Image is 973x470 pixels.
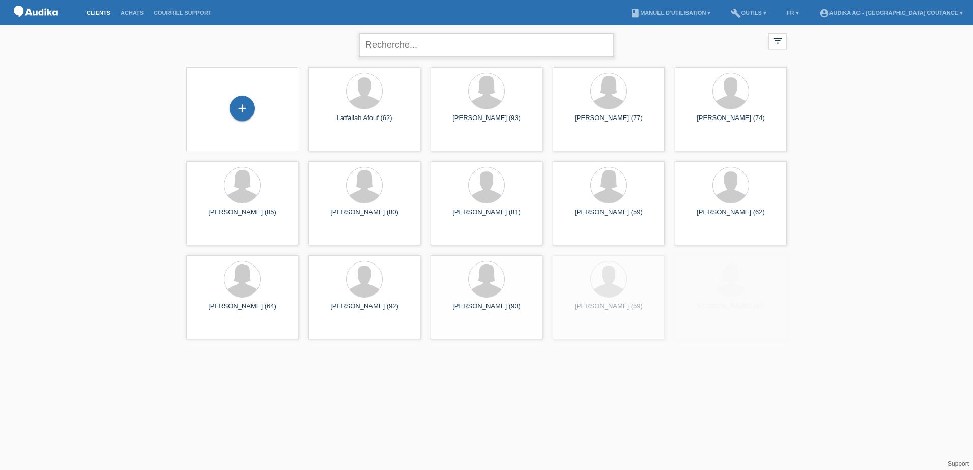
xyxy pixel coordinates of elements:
div: [PERSON_NAME] (74) [683,114,779,130]
div: Enregistrer le client [230,100,254,117]
a: Achats [116,10,149,16]
input: Recherche... [359,33,614,57]
a: FR ▾ [782,10,804,16]
div: [PERSON_NAME] (92) [683,302,779,318]
div: [PERSON_NAME] (93) [439,302,534,318]
div: [PERSON_NAME] (59) [561,208,656,224]
div: [PERSON_NAME] (81) [439,208,534,224]
div: [PERSON_NAME] (85) [194,208,290,224]
div: [PERSON_NAME] (92) [317,302,412,318]
a: bookManuel d’utilisation ▾ [625,10,716,16]
i: account_circle [819,8,829,18]
div: Latfallah Afouf (62) [317,114,412,130]
i: build [731,8,741,18]
i: book [630,8,640,18]
div: [PERSON_NAME] (80) [317,208,412,224]
a: account_circleAudika AG - [GEOGRAPHIC_DATA] Coutance ▾ [814,10,968,16]
a: Courriel Support [149,10,216,16]
i: filter_list [772,35,783,46]
a: POS — MF Group [10,20,61,27]
div: [PERSON_NAME] (77) [561,114,656,130]
a: Clients [81,10,116,16]
div: [PERSON_NAME] (64) [194,302,290,318]
div: [PERSON_NAME] (93) [439,114,534,130]
div: [PERSON_NAME] (62) [683,208,779,224]
a: buildOutils ▾ [726,10,771,16]
div: [PERSON_NAME] (59) [561,302,656,318]
a: Support [948,460,969,467]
